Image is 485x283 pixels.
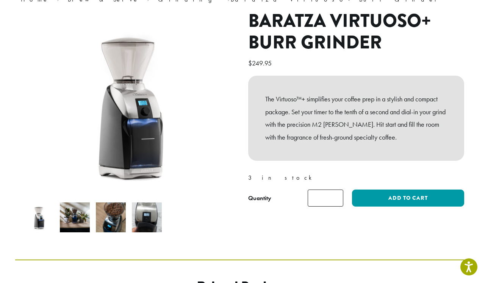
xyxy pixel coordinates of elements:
span: $ [248,59,252,67]
img: Baratza Virtuoso+ Burr Grinder - Image 3 [96,202,126,232]
h1: Baratza Virtuoso+ Burr Grinder [248,10,464,54]
p: The Virtuoso™+ simplifies your coffee prep in a stylish and compact package. Set your timer to th... [265,93,447,144]
div: Quantity [248,194,271,203]
input: Product quantity [308,190,343,207]
bdi: 249.95 [248,59,274,67]
img: Baratza Virtuoso+ Burr Grinder - Image 4 [132,202,162,232]
p: 3 in stock [248,172,464,183]
img: Baratza Virtuoso+ Burr Grinder - Image 2 [60,202,90,232]
img: Baratza Virtuoso+ Burr Grinder [24,202,54,232]
button: Add to cart [352,190,464,207]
